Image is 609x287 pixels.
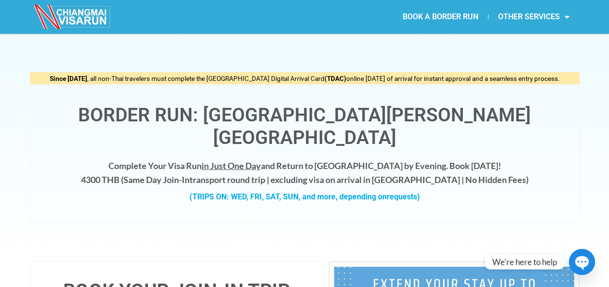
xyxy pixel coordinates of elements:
[189,192,420,201] strong: (TRIPS ON: WED, FRI, SAT, SUN, and more, depending on
[40,159,569,187] h4: Complete Your Visa Run and Return to [GEOGRAPHIC_DATA] by Evening. Book [DATE]! 4300 THB ( transp...
[50,75,560,82] span: , all non-Thai travelers must complete the [GEOGRAPHIC_DATA] Digital Arrival Card online [DATE] o...
[387,192,420,201] span: requests)
[304,6,579,28] nav: Menu
[488,6,579,28] a: OTHER SERVICES
[50,75,87,82] strong: Since [DATE]
[40,104,569,149] h1: Border Run: [GEOGRAPHIC_DATA][PERSON_NAME][GEOGRAPHIC_DATA]
[325,75,346,82] strong: (TDAC)
[123,174,189,185] strong: Same Day Join-In
[393,6,488,28] a: BOOK A BORDER RUN
[202,160,261,171] span: in Just One Day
